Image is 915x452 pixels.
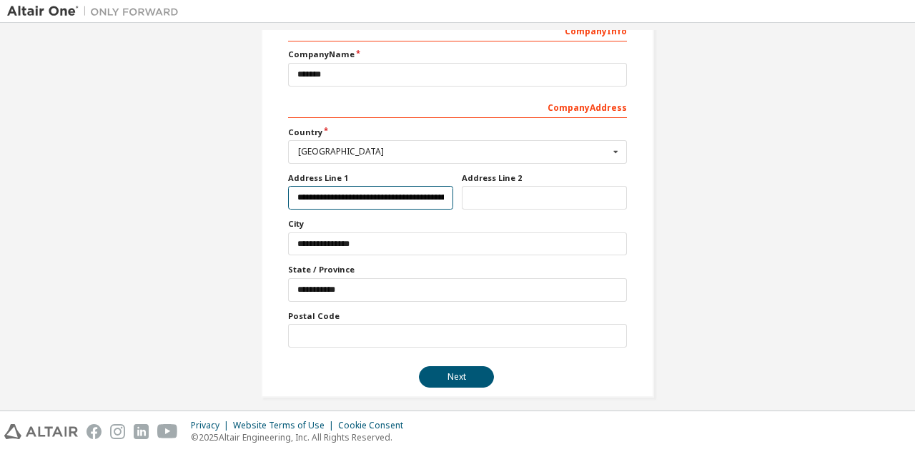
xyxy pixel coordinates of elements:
img: Altair One [7,4,186,19]
img: youtube.svg [157,424,178,439]
div: Company Info [288,19,627,41]
div: Privacy [191,420,233,431]
div: Cookie Consent [338,420,412,431]
label: Address Line 1 [288,172,453,184]
button: Next [419,366,494,388]
img: instagram.svg [110,424,125,439]
label: Address Line 2 [462,172,627,184]
label: Company Name [288,49,627,60]
label: State / Province [288,264,627,275]
div: Website Terms of Use [233,420,338,431]
img: facebook.svg [86,424,102,439]
img: linkedin.svg [134,424,149,439]
div: [GEOGRAPHIC_DATA] [298,147,609,156]
label: Postal Code [288,310,627,322]
img: altair_logo.svg [4,424,78,439]
label: City [288,218,627,230]
label: Country [288,127,627,138]
p: © 2025 Altair Engineering, Inc. All Rights Reserved. [191,431,412,443]
div: Company Address [288,95,627,118]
